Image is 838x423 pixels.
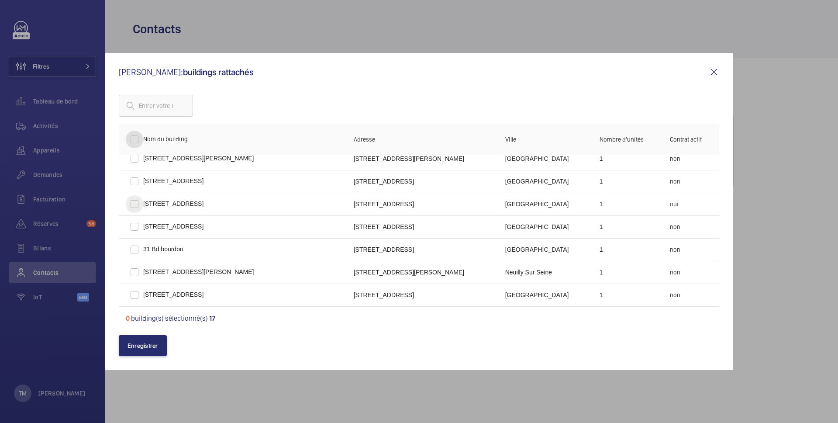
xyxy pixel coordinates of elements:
span: non [670,269,680,276]
td: [STREET_ADDRESS] [119,193,347,215]
button: Enregistrer [119,335,167,356]
input: Entrer votre recherche [119,95,193,117]
span: non [670,291,680,298]
td: [STREET_ADDRESS] [347,306,498,329]
span: building(s) sélectionné(s) [131,314,208,322]
td: [STREET_ADDRESS][PERSON_NAME] [347,261,498,284]
td: [GEOGRAPHIC_DATA] [498,306,593,329]
td: [STREET_ADDRESS] [347,193,498,215]
td: [GEOGRAPHIC_DATA] [498,215,593,238]
td: 31 Bd bourdon [119,238,347,261]
td: 1 [593,238,663,261]
span: Adresse [354,136,375,143]
span: 17 [209,314,216,322]
td: 1 [593,215,663,238]
td: [STREET_ADDRESS] [347,170,498,193]
td: 1 [593,261,663,284]
td: [STREET_ADDRESS] [119,215,347,238]
span: non [670,246,680,253]
span: non [670,155,680,162]
td: neuilly sur seine [498,261,593,284]
td: [GEOGRAPHIC_DATA] [498,147,593,170]
td: [GEOGRAPHIC_DATA] [498,284,593,306]
td: 1 [593,170,663,193]
td: [STREET_ADDRESS] [347,215,498,238]
td: [GEOGRAPHIC_DATA] [498,238,593,261]
span: Ville [505,136,516,143]
span: buildings rattachés [183,67,254,77]
td: [STREET_ADDRESS][PERSON_NAME] [119,261,347,284]
td: 1 [593,284,663,306]
span: non [670,223,680,230]
td: [STREET_ADDRESS] [347,238,498,261]
span: 0 [126,314,130,322]
td: 1 [593,193,663,215]
td: [STREET_ADDRESS] [119,170,347,193]
td: [STREET_ADDRESS] [347,284,498,306]
td: Maison du Barreau [119,306,347,329]
span: Nom du building [143,135,188,142]
td: 5 [593,306,663,329]
span: Nombre d'unités [600,136,644,143]
span: Contrat actif [670,136,702,143]
td: 1 [593,147,663,170]
p: [PERSON_NAME]: [119,68,709,76]
td: [GEOGRAPHIC_DATA] [498,170,593,193]
td: [STREET_ADDRESS][PERSON_NAME] [347,147,498,170]
td: [STREET_ADDRESS][PERSON_NAME] [119,147,347,170]
span: non [670,178,680,185]
td: [STREET_ADDRESS] [119,284,347,306]
td: [GEOGRAPHIC_DATA] [498,193,593,215]
span: oui [670,201,679,208]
